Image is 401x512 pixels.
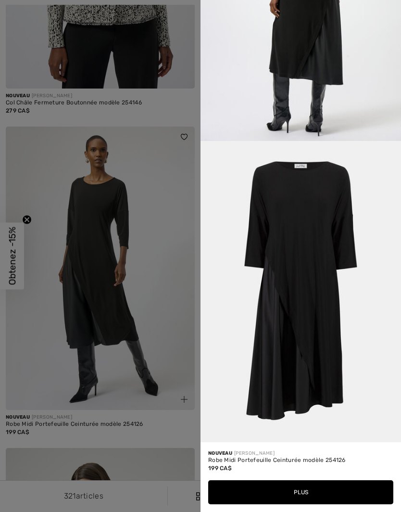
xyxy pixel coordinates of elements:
[208,450,232,456] span: Nouveau
[200,141,401,442] img: Robe Midi Portefeuille Ceinturée modèle 254126
[208,457,393,464] div: Robe Midi Portefeuille Ceinturée modèle 254126
[22,7,41,15] span: Aide
[208,480,393,504] button: Plus
[208,450,393,457] div: [PERSON_NAME]
[208,465,232,472] span: 199 CA$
